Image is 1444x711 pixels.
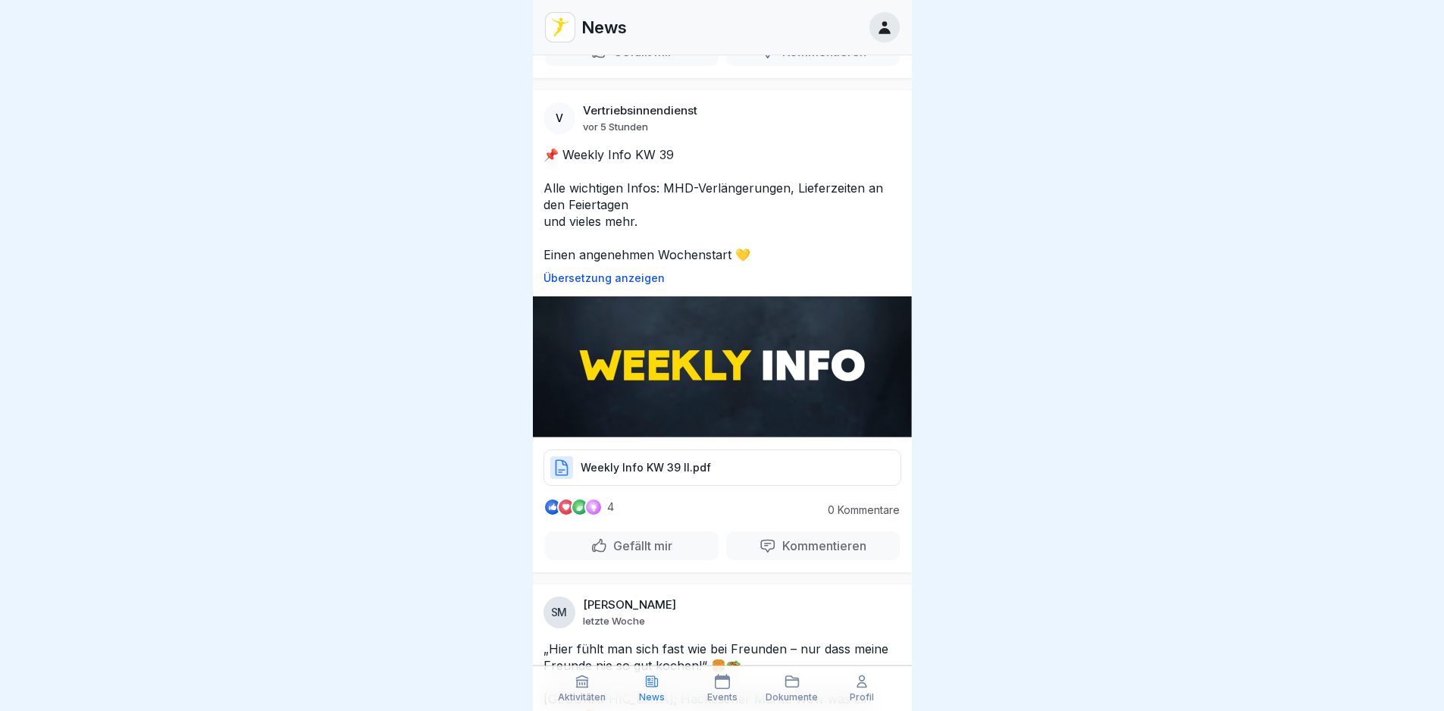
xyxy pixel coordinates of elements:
[583,615,645,627] p: letzte Woche
[581,17,627,37] p: News
[607,501,614,513] p: 4
[816,504,900,516] p: 0 Kommentare
[607,538,672,553] p: Gefällt mir
[639,692,665,703] p: News
[543,102,575,134] div: V
[533,296,912,437] img: Post Image
[776,538,866,553] p: Kommentieren
[543,597,575,628] div: SM
[766,692,818,703] p: Dokumente
[543,146,901,263] p: 📌 Weekly Info KW 39 Alle wichtigen Infos: MHD-Verlängerungen, Lieferzeiten an den Feiertagen und ...
[558,692,606,703] p: Aktivitäten
[546,13,575,42] img: vd4jgc378hxa8p7qw0fvrl7x.png
[583,104,697,117] p: Vertriebsinnendienst
[543,467,901,482] a: Weekly Info KW 39 II.pdf
[583,121,648,133] p: vor 5 Stunden
[850,692,874,703] p: Profil
[543,272,901,284] p: Übersetzung anzeigen
[707,692,738,703] p: Events
[583,598,676,612] p: [PERSON_NAME]
[581,460,711,475] p: Weekly Info KW 39 II.pdf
